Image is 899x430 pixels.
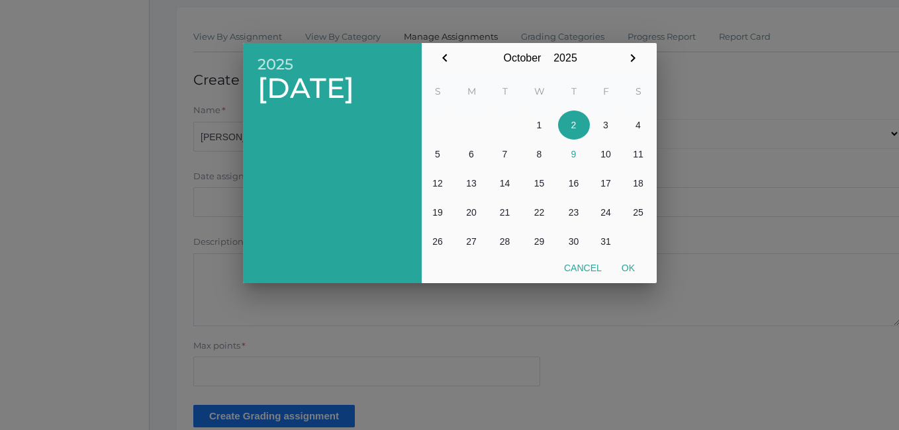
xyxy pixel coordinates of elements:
[258,73,407,104] span: [DATE]
[590,198,622,227] button: 24
[422,169,454,198] button: 12
[622,198,655,227] button: 25
[603,85,609,97] abbr: Friday
[554,256,612,280] button: Cancel
[422,198,454,227] button: 19
[454,227,489,256] button: 27
[454,140,489,169] button: 6
[612,256,645,280] button: Ok
[489,227,521,256] button: 28
[622,140,655,169] button: 11
[521,169,558,198] button: 15
[454,198,489,227] button: 20
[521,198,558,227] button: 22
[571,85,577,97] abbr: Thursday
[590,169,622,198] button: 17
[534,85,545,97] abbr: Wednesday
[454,169,489,198] button: 13
[521,110,558,140] button: 1
[558,110,590,140] button: 2
[558,198,590,227] button: 23
[558,140,590,169] button: 9
[467,85,476,97] abbr: Monday
[422,140,454,169] button: 5
[521,227,558,256] button: 29
[590,110,622,140] button: 3
[489,198,521,227] button: 21
[558,227,590,256] button: 30
[489,140,521,169] button: 7
[489,169,521,198] button: 14
[502,85,508,97] abbr: Tuesday
[558,169,590,198] button: 16
[636,85,641,97] abbr: Saturday
[435,85,441,97] abbr: Sunday
[622,110,655,140] button: 4
[590,227,622,256] button: 31
[258,56,407,73] span: 2025
[622,169,655,198] button: 18
[422,227,454,256] button: 26
[521,140,558,169] button: 8
[590,140,622,169] button: 10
